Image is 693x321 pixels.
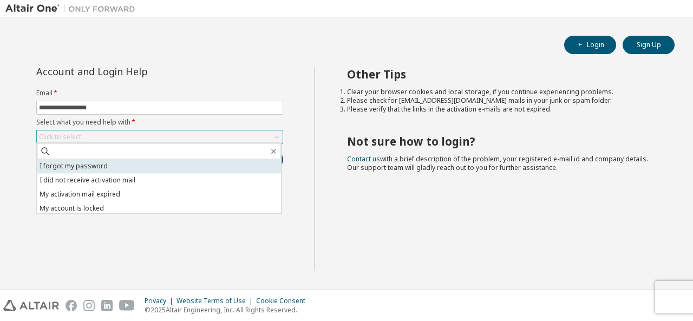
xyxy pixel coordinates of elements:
[347,154,380,163] a: Contact us
[39,133,81,141] div: Click to select
[145,305,312,315] p: © 2025 Altair Engineering, Inc. All Rights Reserved.
[119,300,135,311] img: youtube.svg
[36,89,283,97] label: Email
[36,118,283,127] label: Select what you need help with
[347,154,648,172] span: with a brief description of the problem, your registered e-mail id and company details. Our suppo...
[37,159,281,173] li: I forgot my password
[37,130,283,143] div: Click to select
[36,67,234,76] div: Account and Login Help
[564,36,616,54] button: Login
[623,36,675,54] button: Sign Up
[347,67,656,81] h2: Other Tips
[3,300,59,311] img: altair_logo.svg
[347,105,656,114] li: Please verify that the links in the activation e-mails are not expired.
[83,300,95,311] img: instagram.svg
[347,134,656,148] h2: Not sure how to login?
[256,297,312,305] div: Cookie Consent
[347,96,656,105] li: Please check for [EMAIL_ADDRESS][DOMAIN_NAME] mails in your junk or spam folder.
[5,3,141,14] img: Altair One
[101,300,113,311] img: linkedin.svg
[347,88,656,96] li: Clear your browser cookies and local storage, if you continue experiencing problems.
[66,300,77,311] img: facebook.svg
[145,297,176,305] div: Privacy
[176,297,256,305] div: Website Terms of Use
